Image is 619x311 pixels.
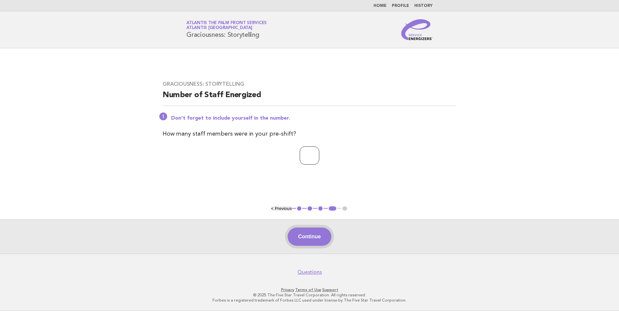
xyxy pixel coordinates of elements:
span: Atlantis [GEOGRAPHIC_DATA] [186,26,252,30]
h2: Number of Staff Energized [163,90,456,106]
p: Don't forget to include yourself in the number. [171,115,456,122]
a: Questions [297,269,322,275]
a: Atlantis The Palm Front ServicesAtlantis [GEOGRAPHIC_DATA] [186,21,267,30]
p: © 2025 The Five Star Travel Corporation. All rights reserved. [110,292,509,298]
button: 2 [307,205,313,212]
a: Terms of Use [295,288,321,292]
button: < Previous [271,206,292,211]
p: · · [110,287,509,292]
button: Continue [288,228,331,246]
a: Profile [392,4,409,8]
h1: Graciousness: Storytelling [186,21,267,38]
p: How many staff members were in your pre-shift? [163,129,456,139]
button: 3 [317,205,324,212]
img: Service Energizers [401,19,433,40]
button: 4 [328,205,337,212]
h3: Graciousness: Storytelling [163,81,456,87]
a: Home [373,4,387,8]
a: Support [322,288,338,292]
a: History [414,4,433,8]
p: Forbes is a registered trademark of Forbes LLC used under license by The Five Star Travel Corpora... [110,298,509,303]
a: Privacy [281,288,294,292]
button: 1 [296,205,303,212]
